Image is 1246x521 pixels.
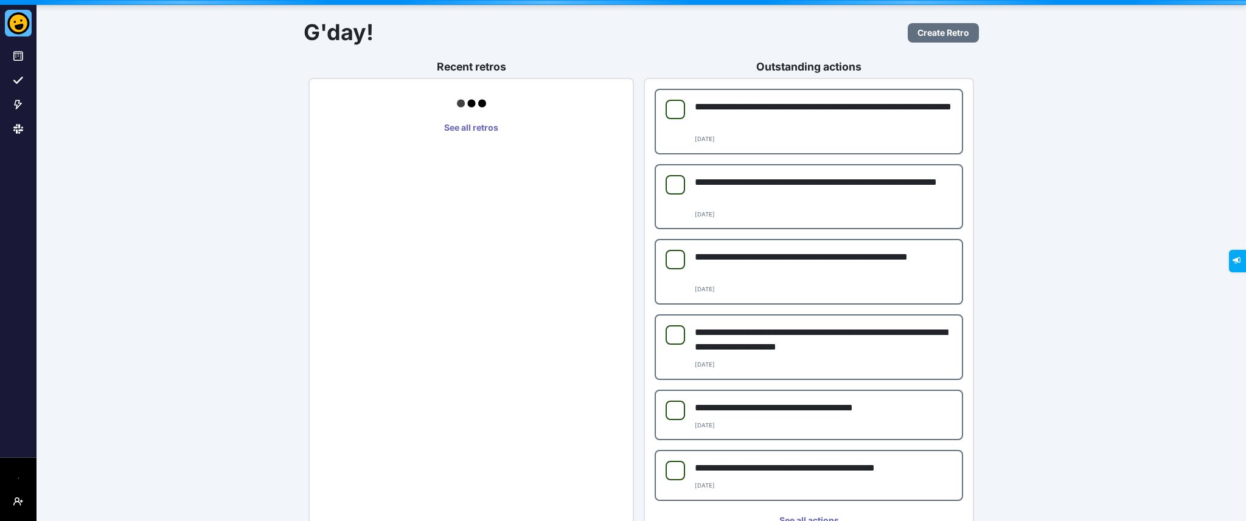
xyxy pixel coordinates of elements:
button: Workspace [9,468,28,487]
img: Workspace [18,478,19,478]
small: [DATE] [695,361,715,368]
small: [DATE] [695,211,715,218]
h3: Recent retros [308,60,634,73]
a: Create Retro [908,23,979,43]
span: User menu [13,506,23,516]
i: User menu [13,497,23,506]
small: [DATE] [695,136,715,142]
button: User menu [9,492,28,511]
h1: G'day! [304,19,810,46]
small: [DATE] [695,482,715,489]
span:  [9,4,15,12]
small: [DATE] [695,286,715,292]
small: [DATE] [695,422,715,429]
a: See all retros [319,118,623,137]
img: activityIndicator [457,89,486,118]
h3: Outstanding actions [644,60,974,73]
img: Better [5,10,32,36]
